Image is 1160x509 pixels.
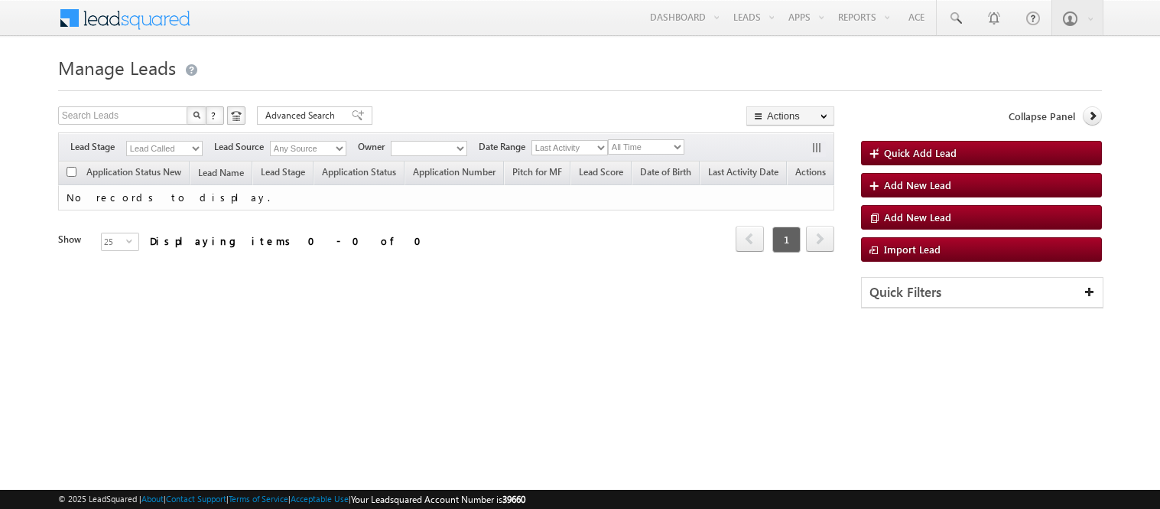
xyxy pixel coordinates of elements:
span: Date of Birth [640,166,691,178]
span: Actions [788,164,833,184]
span: Add New Lead [884,210,951,224]
a: Terms of Service [229,494,288,504]
a: Last Activity Date [700,164,786,184]
a: Application Number [405,164,503,184]
td: No records to display. [58,185,834,210]
span: Lead Source [214,140,270,154]
span: Lead Score [579,166,623,178]
span: © 2025 LeadSquared | | | | | [58,492,525,507]
a: Date of Birth [632,164,699,184]
span: 39660 [502,494,525,505]
a: Acceptable Use [291,494,349,504]
span: Pitch for MF [512,166,562,178]
span: Application Status [322,166,396,178]
span: Your Leadsquared Account Number is [351,494,525,505]
span: prev [736,226,764,252]
div: Displaying items 0 - 0 of 0 [150,232,431,250]
span: select [126,237,138,244]
a: Application Status New [79,164,189,184]
a: About [141,494,164,504]
a: next [806,227,834,252]
span: Application Status New [86,166,181,178]
input: Check all records [67,167,76,177]
span: Lead Stage [70,140,126,154]
span: Lead Stage [261,166,305,178]
span: 25 [102,233,126,250]
button: ? [206,106,224,125]
span: Date Range [479,140,531,154]
button: Actions [746,106,834,126]
span: next [806,226,834,252]
span: Manage Leads [58,55,176,80]
a: Pitch for MF [505,164,570,184]
a: Application Status [314,164,404,184]
a: prev [736,227,764,252]
div: Quick Filters [862,278,1103,308]
span: Quick Add Lead [884,146,957,159]
a: Lead Score [571,164,631,184]
img: Search [193,111,200,119]
a: Contact Support [166,494,226,504]
span: Add New Lead [884,178,951,191]
span: Owner [358,140,391,154]
span: Advanced Search [265,109,340,122]
a: Lead Name [190,165,252,184]
span: 1 [772,227,801,253]
span: ? [211,109,218,122]
span: Collapse Panel [1009,109,1075,123]
a: Lead Stage [253,164,313,184]
span: Application Number [413,166,496,178]
span: Import Lead [884,243,941,256]
div: Show [58,233,89,246]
